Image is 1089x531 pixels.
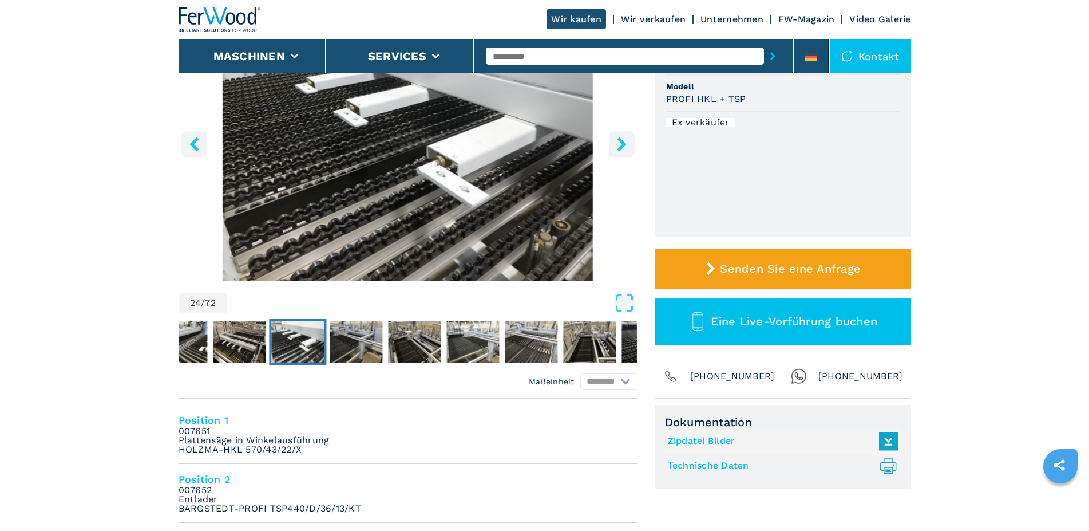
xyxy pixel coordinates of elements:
[791,368,807,384] img: Whatsapp
[547,9,606,29] a: Wir kaufen
[621,321,674,363] img: fc09484ab26d5b19a503a31594dc7730
[619,319,676,365] button: Go to Slide 30
[665,415,901,429] span: Dokumentation
[179,486,361,513] em: 007652 Entlader BARGSTEDT-PROFI TSP440/D/36/13/KT
[271,321,324,363] img: d10cbd15468aff3f14e8a32adc6b212b
[1040,479,1080,522] iframe: Chat
[330,321,382,363] img: 3766aef05c1c839c5a84b6a0d992e70f
[700,14,763,25] a: Unternehmen
[181,131,207,157] button: left-button
[561,319,618,365] button: Go to Slide 29
[446,321,499,363] img: 88c03cf19fdf4366c9b76cf7c411a0e7
[841,50,853,62] img: Kontakt
[444,319,501,365] button: Go to Slide 27
[179,473,637,486] h4: Position 2
[849,14,910,25] a: Video Galerie
[179,464,637,523] li: Position 2
[666,92,746,105] h3: PROFI HKL + TSP
[152,319,209,365] button: Go to Slide 22
[764,43,782,69] button: submit-button
[621,14,686,25] a: Wir verkaufen
[368,49,426,63] button: Services
[711,314,877,328] span: Eine Live-Vorführung buchen
[179,7,261,32] img: Ferwood
[327,319,385,365] button: Go to Slide 25
[818,368,903,384] span: [PHONE_NUMBER]
[179,3,637,281] img: Winkelplattensäge HOLZMA + BARGSTEDT PROFI HKL + TSP
[505,321,557,363] img: a9f8d9ee0e4e09a6886502cb053edf5a
[190,298,201,308] span: 24
[830,39,911,73] div: Kontakt
[213,49,285,63] button: Maschinen
[179,405,637,464] li: Position 1
[563,321,616,363] img: bba14ca11fa1038a65c52dcc19a66553
[388,321,441,363] img: 1afdb394cf5b70676ec780bba0111031
[778,14,835,25] a: FW-Magazin
[668,432,892,451] a: Zipdatei Bilder
[205,298,216,308] span: 72
[179,3,637,281] div: Go to Slide 24
[720,262,861,276] span: Senden Sie eine Anfrage
[666,81,900,92] span: Modell
[211,319,268,365] button: Go to Slide 23
[663,368,679,384] img: Phone
[668,457,892,475] a: Technische Daten
[213,321,266,363] img: 81cc9e4817a463693234a8b3eaba0cbd
[1045,451,1074,479] a: sharethis
[386,319,443,365] button: Go to Slide 26
[609,131,635,157] button: right-button
[201,298,205,308] span: /
[690,368,775,384] span: [PHONE_NUMBER]
[655,249,911,289] button: Senden Sie eine Anfrage
[230,293,635,313] button: Open Fullscreen
[155,321,207,363] img: 969971babed303233c6da6d197f55f3d
[179,414,637,427] h4: Position 1
[269,319,326,365] button: Go to Slide 24
[179,427,330,454] em: 007651 Plattensäge in Winkelausführung HOLZMA-HKL 570/43/22/X
[666,118,735,127] div: Ex verkäufer
[529,376,575,387] em: Maßeinheit
[655,298,911,345] button: Eine Live-Vorführung buchen
[502,319,560,365] button: Go to Slide 28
